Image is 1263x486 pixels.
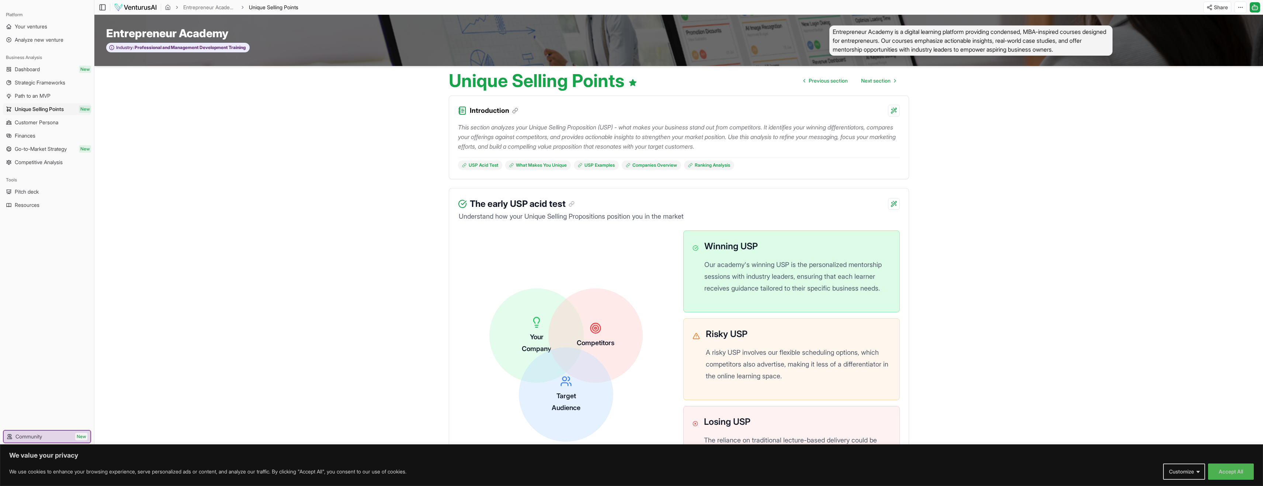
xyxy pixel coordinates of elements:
a: USP Examples [574,160,619,170]
span: New [79,66,91,73]
span: Professional and Management Development Training [134,45,246,51]
h3: The early USP acid test [470,197,575,211]
h1: Unique Selling Points [449,72,637,90]
a: Go to next page [855,73,902,88]
span: Customer Persona [15,119,58,126]
p: Understand how your Unique Selling Propositions position you in the market [458,211,900,222]
a: Path to an MVP [3,90,91,102]
a: Go-to-Market StrategyNew [3,143,91,155]
a: Competitive Analysis [3,156,91,168]
span: Your Company [522,333,551,353]
span: Pitch deck [15,188,39,195]
span: Target Audience [552,392,580,412]
span: New [75,433,87,440]
button: Share [1203,1,1231,13]
a: Go to previous page [798,73,854,88]
span: Analyze new venture [15,36,63,44]
div: Platform [3,9,91,21]
a: Analyze new venture [3,34,91,46]
nav: breadcrumb [165,4,298,11]
div: Tools [3,174,91,186]
span: Entrepreneur Academy [106,27,228,40]
span: Resources [15,201,39,209]
a: Companies Overview [622,160,681,170]
a: USP Acid Test [458,160,502,170]
span: New [79,105,91,113]
button: Industry:Professional and Management Development Training [106,43,250,53]
span: Strategic Frameworks [15,79,65,86]
img: logo [114,3,157,12]
button: Accept All [1208,464,1254,480]
span: Dashboard [15,66,40,73]
a: Finances [3,130,91,142]
a: CommunityNew [4,431,90,442]
span: Next section [861,77,891,84]
span: Industry: [116,45,134,51]
a: DashboardNew [3,63,91,75]
span: Go-to-Market Strategy [15,145,67,153]
a: What Makes You Unique [505,160,571,170]
span: Your ventures [15,23,47,30]
span: Community [15,433,42,440]
div: Business Analysis [3,52,91,63]
p: This section analyzes your Unique Selling Proposition (USP) - what makes your business stand out ... [458,122,900,151]
a: Ranking Analysis [684,160,734,170]
a: Strategic Frameworks [3,77,91,88]
a: Unique Selling PointsNew [3,103,91,115]
a: Entrepreneur Academy [183,4,236,11]
span: Unique Selling Points [249,4,298,10]
a: Customer Persona [3,117,91,128]
p: Our academy's winning USP is the personalized mentorship sessions with industry leaders, ensuring... [704,259,890,294]
h3: Introduction [470,105,518,116]
nav: pagination [798,73,902,88]
a: Your ventures [3,21,91,32]
p: A risky USP involves our flexible scheduling options, which competitors also advertise, making it... [706,347,891,382]
span: Unique Selling Points [15,105,64,113]
span: Competitors [577,339,614,347]
span: Previous section [809,77,848,84]
h3: Risky USP [706,327,891,341]
span: Path to an MVP [15,92,51,100]
span: Finances [15,132,35,139]
button: Customize [1163,464,1205,480]
h3: Losing USP [704,415,890,428]
span: New [79,145,91,153]
p: We value your privacy [9,451,1254,460]
a: Pitch deck [3,186,91,198]
span: Competitive Analysis [15,159,63,166]
span: Entrepreneur Academy is a digital learning platform providing condensed, MBA-inspired courses des... [829,25,1113,56]
span: Unique Selling Points [249,4,298,11]
p: We use cookies to enhance your browsing experience, serve personalized ads or content, and analyz... [9,467,406,476]
span: Share [1214,4,1228,11]
p: The reliance on traditional lecture-based delivery could be considered a losing USP, as interacti... [704,434,890,482]
h3: Winning USP [704,240,890,253]
a: Resources [3,199,91,211]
